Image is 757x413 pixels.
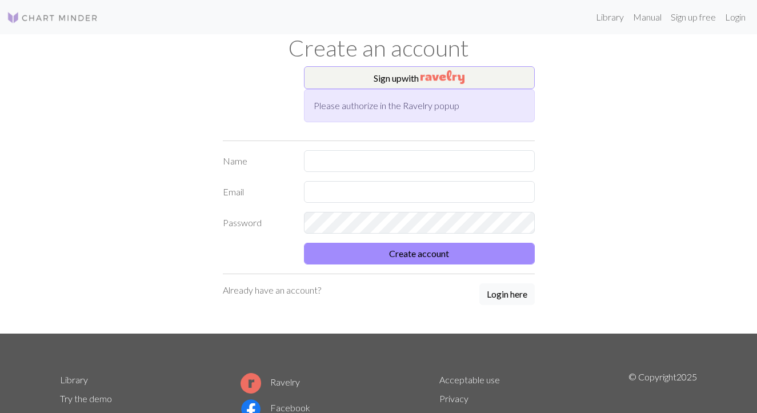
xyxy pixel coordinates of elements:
a: Login [720,6,750,29]
p: Already have an account? [223,283,321,297]
button: Login here [479,283,535,305]
a: Facebook [241,402,310,413]
label: Password [216,212,298,234]
a: Try the demo [60,393,112,404]
a: Manual [628,6,666,29]
h1: Create an account [53,34,704,62]
label: Email [216,181,298,203]
label: Name [216,150,298,172]
a: Library [591,6,628,29]
a: Acceptable use [439,374,500,385]
img: Ravelry logo [241,373,261,394]
a: Library [60,374,88,385]
div: Please authorize in the Ravelry popup [304,89,535,122]
img: Ravelry [420,70,464,84]
a: Privacy [439,393,468,404]
a: Ravelry [241,376,300,387]
button: Create account [304,243,535,264]
button: Sign upwith [304,66,535,89]
a: Sign up free [666,6,720,29]
img: Logo [7,11,98,25]
a: Login here [479,283,535,306]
